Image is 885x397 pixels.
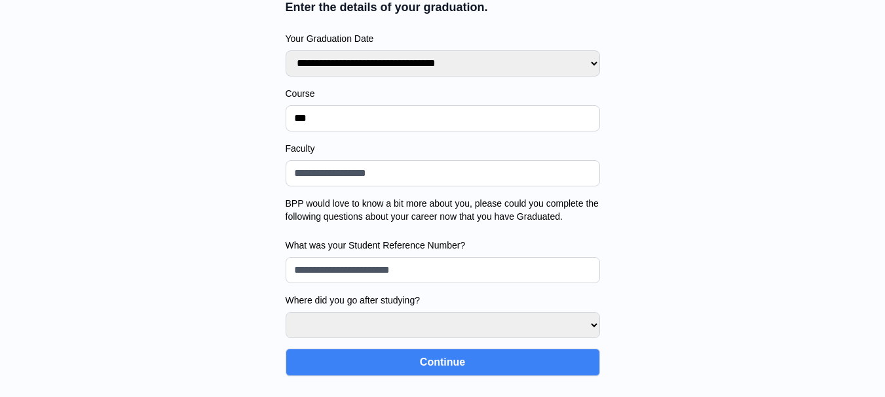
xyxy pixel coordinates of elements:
[286,142,600,155] label: Faculty
[286,294,600,307] label: Where did you go after studying?
[286,32,600,45] label: Your Graduation Date
[286,87,600,100] label: Course
[286,197,600,223] label: BPP would love to know a bit more about you, please could you complete the following questions ab...
[286,239,600,252] label: What was your Student Reference Number?
[286,349,600,376] button: Continue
